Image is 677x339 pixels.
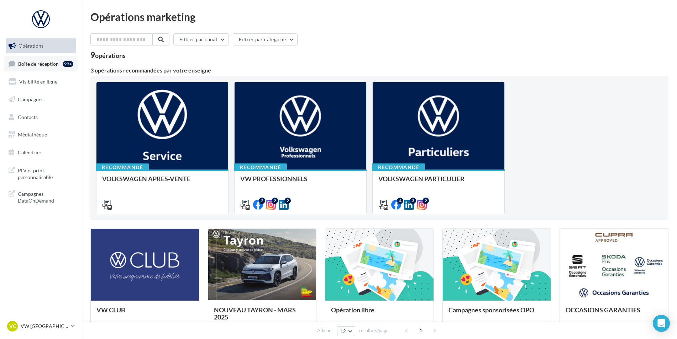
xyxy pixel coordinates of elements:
span: PLV et print personnalisable [18,166,73,181]
div: Open Intercom Messenger [653,315,670,332]
p: VW [GEOGRAPHIC_DATA] [21,323,68,330]
div: opérations [95,52,126,59]
div: Recommandé [234,163,287,171]
span: Campagnes sponsorisées OPO [448,306,534,314]
div: Recommandé [96,163,149,171]
span: Médiathèque [18,131,47,138]
div: 9 [90,51,126,59]
span: Campagnes DataOnDemand [18,189,73,204]
div: 2 [423,198,429,204]
div: 2 [272,198,278,204]
a: PLV et print personnalisable [4,163,78,184]
div: 99+ [63,61,73,67]
span: VW CLUB [96,306,125,314]
span: Boîte de réception [18,60,59,66]
span: VOLKSWAGEN APRES-VENTE [102,175,190,183]
div: 3 opérations recommandées par votre enseigne [90,68,668,73]
span: VW PROFESSIONNELS [240,175,308,183]
span: VOLKSWAGEN PARTICULIER [378,175,465,183]
span: Opérations [19,43,43,49]
div: 2 [284,198,291,204]
div: 2 [259,198,265,204]
span: NOUVEAU TAYRON - MARS 2025 [214,306,296,321]
div: Opérations marketing [90,11,668,22]
span: VC [9,323,16,330]
a: VC VW [GEOGRAPHIC_DATA] [6,319,76,333]
span: OCCASIONS GARANTIES [566,306,640,314]
div: 3 [410,198,416,204]
span: Calendrier [18,149,42,155]
a: Contacts [4,110,78,125]
span: résultats/page [359,327,389,334]
div: 4 [397,198,403,204]
span: Afficher [317,327,333,334]
div: Recommandé [372,163,425,171]
span: Opération libre [331,306,374,314]
span: Campagnes [18,96,43,102]
a: Médiathèque [4,127,78,142]
button: Filtrer par canal [173,33,229,45]
span: 12 [340,328,346,334]
a: Calendrier [4,145,78,160]
span: 1 [415,325,426,336]
a: Boîte de réception99+ [4,56,78,71]
span: Contacts [18,114,38,120]
button: Filtrer par catégorie [233,33,298,45]
a: Campagnes DataOnDemand [4,186,78,207]
span: Visibilité en ligne [19,79,57,85]
button: 12 [337,326,355,336]
a: Campagnes [4,92,78,107]
a: Opérations [4,38,78,53]
a: Visibilité en ligne [4,74,78,89]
